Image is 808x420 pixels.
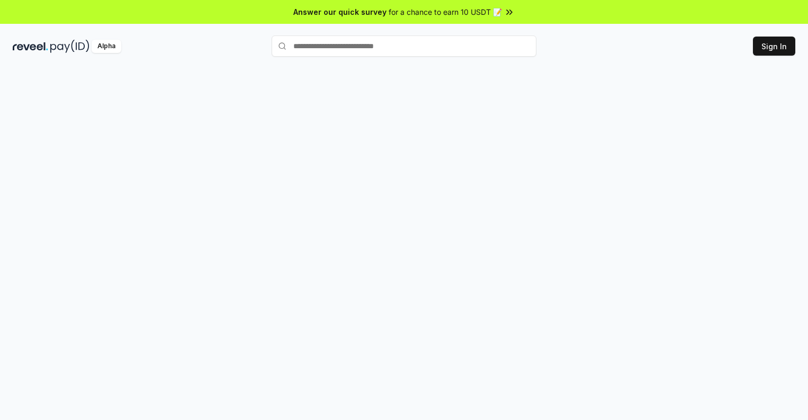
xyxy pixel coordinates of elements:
[389,6,502,17] span: for a chance to earn 10 USDT 📝
[753,37,795,56] button: Sign In
[50,40,89,53] img: pay_id
[13,40,48,53] img: reveel_dark
[293,6,387,17] span: Answer our quick survey
[92,40,121,53] div: Alpha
